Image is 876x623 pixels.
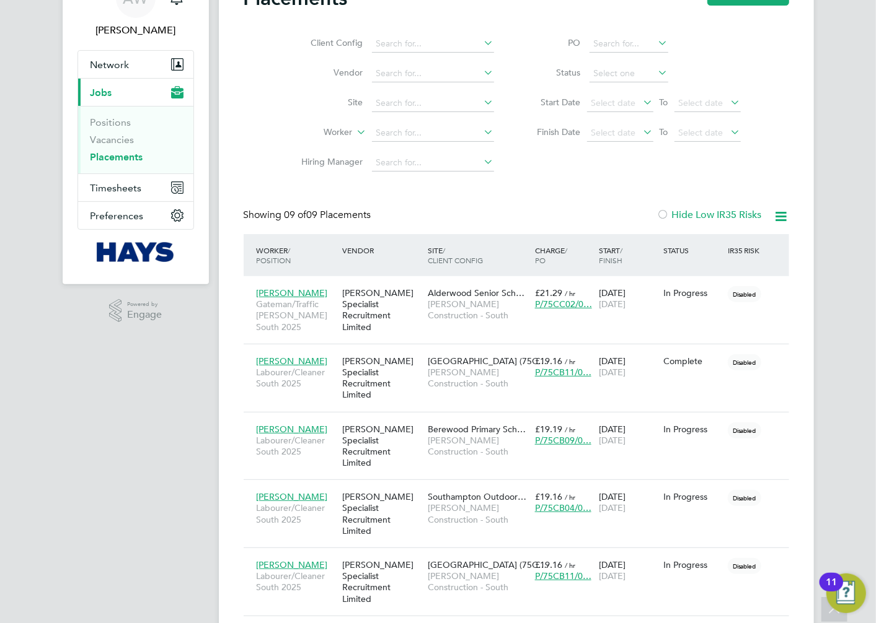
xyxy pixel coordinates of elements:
[525,67,581,78] label: Status
[127,310,162,320] span: Engage
[257,559,328,570] span: [PERSON_NAME]
[656,124,672,140] span: To
[254,349,789,359] a: [PERSON_NAME]Labourer/Cleaner South 2025[PERSON_NAME] Specialist Recruitment Limited[GEOGRAPHIC_D...
[565,425,575,434] span: / hr
[425,239,532,271] div: Site
[599,570,626,582] span: [DATE]
[728,422,761,438] span: Disabled
[339,349,425,407] div: [PERSON_NAME] Specialist Recruitment Limited
[826,582,837,598] div: 11
[535,491,562,502] span: £19.16
[535,245,567,265] span: / PO
[565,357,575,366] span: / hr
[663,491,722,502] div: In Progress
[372,154,494,172] input: Search for...
[591,97,636,108] span: Select date
[596,553,660,588] div: [DATE]
[535,287,562,298] span: £21.29
[339,239,425,261] div: Vendor
[91,116,131,128] a: Positions
[285,209,307,221] span: 09 of
[372,95,494,112] input: Search for...
[292,37,363,48] label: Client Config
[127,299,162,310] span: Powered by
[660,239,725,261] div: Status
[596,417,660,452] div: [DATE]
[257,491,328,502] span: [PERSON_NAME]
[77,23,194,38] span: Alan Watts
[97,242,174,262] img: hays-logo-retina.png
[372,65,494,82] input: Search for...
[663,424,722,435] div: In Progress
[428,559,547,570] span: [GEOGRAPHIC_DATA] (75C…
[254,281,789,291] a: [PERSON_NAME]Gateman/Traffic [PERSON_NAME] South 2025[PERSON_NAME] Specialist Recruitment Limited...
[285,209,371,221] span: 09 Placements
[565,560,575,570] span: / hr
[657,209,762,221] label: Hide Low IR35 Risks
[428,245,483,265] span: / Client Config
[679,97,723,108] span: Select date
[257,424,328,435] span: [PERSON_NAME]
[728,558,761,574] span: Disabled
[428,298,529,321] span: [PERSON_NAME] Construction - South
[339,553,425,611] div: [PERSON_NAME] Specialist Recruitment Limited
[78,202,193,229] button: Preferences
[281,126,353,139] label: Worker
[428,435,529,457] span: [PERSON_NAME] Construction - South
[599,245,622,265] span: / Finish
[535,435,591,446] span: P/75CB09/0…
[428,491,526,502] span: Southampton Outdoor…
[663,559,722,570] div: In Progress
[428,355,547,367] span: [GEOGRAPHIC_DATA] (75C…
[599,367,626,378] span: [DATE]
[254,417,789,427] a: [PERSON_NAME]Labourer/Cleaner South 2025[PERSON_NAME] Specialist Recruitment LimitedBerewood Prim...
[91,87,112,98] span: Jobs
[679,127,723,138] span: Select date
[599,435,626,446] span: [DATE]
[78,79,193,106] button: Jobs
[535,355,562,367] span: £19.16
[525,37,581,48] label: PO
[599,502,626,513] span: [DATE]
[254,552,789,563] a: [PERSON_NAME]Labourer/Cleaner South 2025[PERSON_NAME] Specialist Recruitment Limited[GEOGRAPHIC_D...
[257,367,336,389] span: Labourer/Cleaner South 2025
[254,239,339,271] div: Worker
[535,298,592,310] span: P/75CC02/0…
[257,502,336,525] span: Labourer/Cleaner South 2025
[596,485,660,520] div: [DATE]
[590,35,668,53] input: Search for...
[535,570,591,582] span: P/75CB11/0…
[91,134,135,146] a: Vacancies
[532,239,596,271] div: Charge
[339,417,425,475] div: [PERSON_NAME] Specialist Recruitment Limited
[78,51,193,78] button: Network
[428,367,529,389] span: [PERSON_NAME] Construction - South
[535,424,562,435] span: £19.19
[525,126,581,137] label: Finish Date
[254,484,789,495] a: [PERSON_NAME]Labourer/Cleaner South 2025[PERSON_NAME] Specialist Recruitment LimitedSouthampton O...
[257,355,328,367] span: [PERSON_NAME]
[565,289,575,298] span: / hr
[91,182,142,194] span: Timesheets
[244,209,374,222] div: Showing
[535,559,562,570] span: £19.16
[663,287,722,298] div: In Progress
[596,349,660,384] div: [DATE]
[428,502,529,525] span: [PERSON_NAME] Construction - South
[372,124,494,142] input: Search for...
[339,485,425,542] div: [PERSON_NAME] Specialist Recruitment Limited
[78,106,193,173] div: Jobs
[428,570,529,593] span: [PERSON_NAME] Construction - South
[428,424,526,435] span: Berewood Primary Sch…
[428,287,524,298] span: Alderwood Senior Sch…
[525,97,581,108] label: Start Date
[78,174,193,201] button: Timesheets
[728,286,761,302] span: Disabled
[292,67,363,78] label: Vendor
[591,127,636,138] span: Select date
[728,490,761,506] span: Disabled
[339,281,425,339] div: [PERSON_NAME] Specialist Recruitment Limited
[656,94,672,110] span: To
[257,570,336,593] span: Labourer/Cleaner South 2025
[292,156,363,167] label: Hiring Manager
